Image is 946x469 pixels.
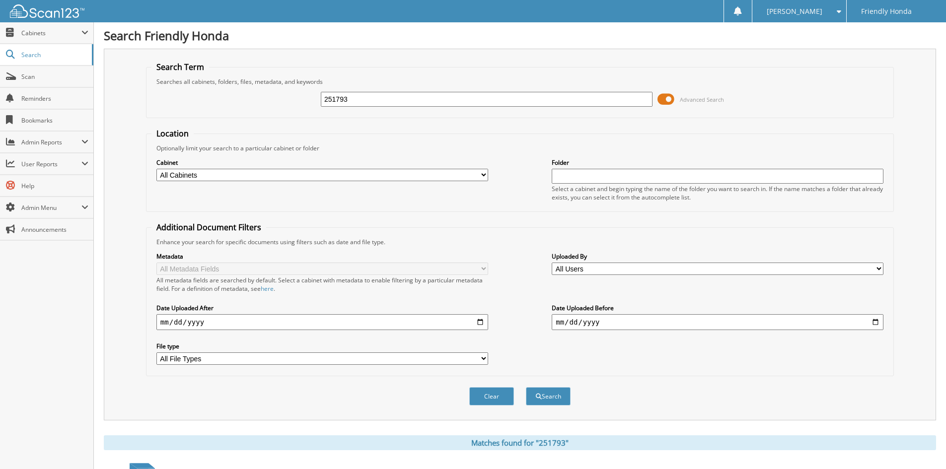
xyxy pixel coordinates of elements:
[552,252,883,261] label: Uploaded By
[151,238,888,246] div: Enhance your search for specific documents using filters such as date and file type.
[21,160,81,168] span: User Reports
[21,72,88,81] span: Scan
[151,222,266,233] legend: Additional Document Filters
[156,158,488,167] label: Cabinet
[552,304,883,312] label: Date Uploaded Before
[552,314,883,330] input: end
[680,96,724,103] span: Advanced Search
[21,203,81,212] span: Admin Menu
[21,51,87,59] span: Search
[469,387,514,405] button: Clear
[156,342,488,350] label: File type
[21,225,88,234] span: Announcements
[21,29,81,37] span: Cabinets
[151,128,194,139] legend: Location
[552,185,883,201] div: Select a cabinet and begin typing the name of the folder you want to search in. If the name match...
[526,387,571,405] button: Search
[552,158,883,167] label: Folder
[21,138,81,146] span: Admin Reports
[156,304,488,312] label: Date Uploaded After
[261,284,274,293] a: here
[10,4,84,18] img: scan123-logo-white.svg
[767,8,822,14] span: [PERSON_NAME]
[104,27,936,44] h1: Search Friendly Honda
[21,94,88,103] span: Reminders
[156,314,488,330] input: start
[151,62,209,72] legend: Search Term
[151,144,888,152] div: Optionally limit your search to a particular cabinet or folder
[861,8,912,14] span: Friendly Honda
[21,182,88,190] span: Help
[104,435,936,450] div: Matches found for "251793"
[151,77,888,86] div: Searches all cabinets, folders, files, metadata, and keywords
[156,276,488,293] div: All metadata fields are searched by default. Select a cabinet with metadata to enable filtering b...
[156,252,488,261] label: Metadata
[21,116,88,125] span: Bookmarks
